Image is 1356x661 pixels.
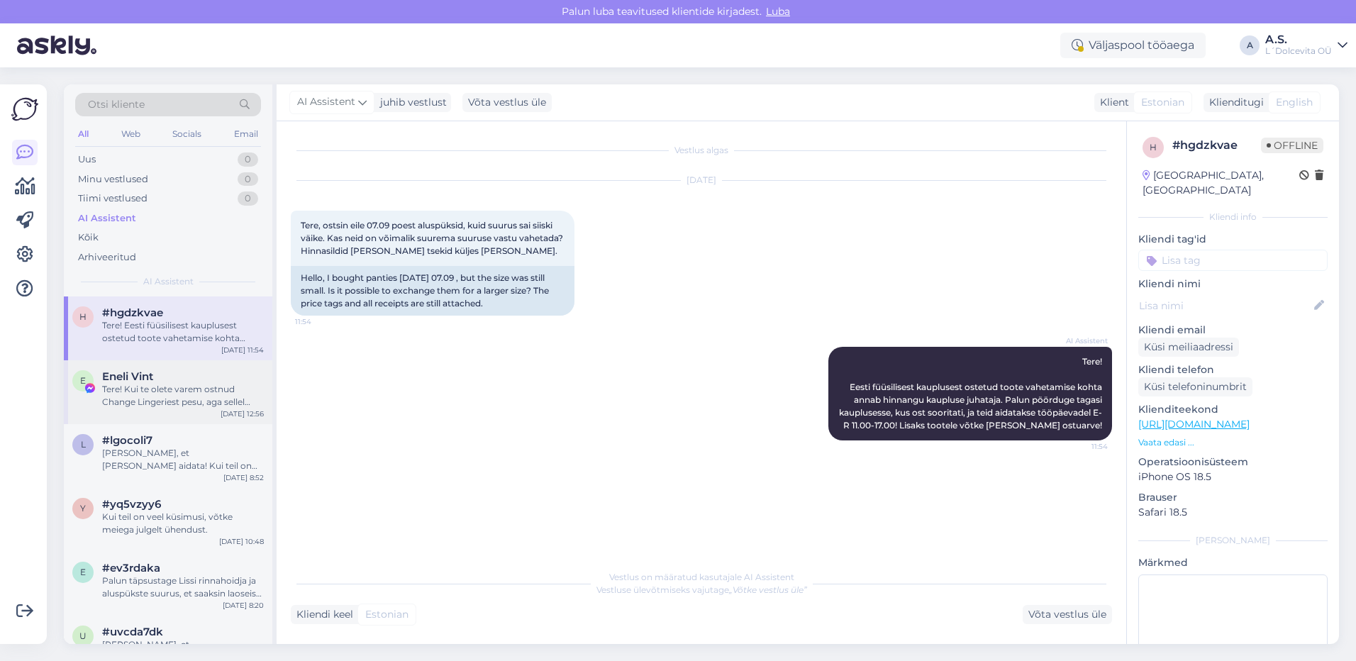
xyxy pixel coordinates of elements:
div: Uus [78,152,96,167]
span: Otsi kliente [88,97,145,112]
span: 11:54 [1055,441,1108,452]
div: [DATE] [291,174,1112,187]
span: 11:54 [295,316,348,327]
div: [GEOGRAPHIC_DATA], [GEOGRAPHIC_DATA] [1143,168,1299,198]
span: #lgocoli7 [102,434,152,447]
div: Vestlus algas [291,144,1112,157]
div: Võta vestlus üle [1023,605,1112,624]
span: #uvcda7dk [102,626,163,638]
div: 0 [238,152,258,167]
span: E [80,375,86,386]
div: All [75,125,91,143]
span: h [1150,142,1157,152]
div: [PERSON_NAME], et [PERSON_NAME] aidata! Kui teil on veel küsimusi, andke julgelt teada. [102,447,264,472]
div: 0 [238,172,258,187]
p: Kliendi email [1138,323,1328,338]
span: AI Assistent [297,94,355,110]
span: l [81,439,86,450]
div: Arhiveeritud [78,250,136,265]
span: y [80,503,86,513]
div: [DATE] 8:20 [223,600,264,611]
span: #hgdzkvae [102,306,163,319]
input: Lisa nimi [1139,298,1311,313]
p: Safari 18.5 [1138,505,1328,520]
input: Lisa tag [1138,250,1328,271]
div: Kliendi keel [291,607,353,622]
div: Klient [1094,95,1129,110]
p: iPhone OS 18.5 [1138,470,1328,484]
span: #ev3rdaka [102,562,160,574]
div: A.S. [1265,34,1332,45]
div: Kliendi info [1138,211,1328,223]
p: Kliendi telefon [1138,362,1328,377]
span: AI Assistent [1055,335,1108,346]
p: Kliendi nimi [1138,277,1328,291]
p: Operatsioonisüsteem [1138,455,1328,470]
p: Kliendi tag'id [1138,232,1328,247]
p: Klienditeekond [1138,402,1328,417]
div: Tere! Eesti füüsilisest kauplusest ostetud toote vahetamise kohta annab hinnangu kaupluse juhataj... [102,319,264,345]
i: „Võtke vestlus üle” [729,584,807,595]
div: Tiimi vestlused [78,191,148,206]
div: Kui teil on veel küsimusi, võtke meiega julgelt ühendust. [102,511,264,536]
div: Web [118,125,143,143]
span: English [1276,95,1313,110]
span: Vestluse ülevõtmiseks vajutage [596,584,807,595]
div: Palun täpsustage Lissi rinnahoidja ja aluspükste suurus, et saaksin laoseisu täpsemalt kontrollid... [102,574,264,600]
span: #yq5vzyy6 [102,498,161,511]
div: L´Dolcevita OÜ [1265,45,1332,57]
div: [DATE] 8:52 [223,472,264,483]
div: Tere! Kui te olete varem ostnud Change Lingeriest pesu, aga sellel mudelil, mida soovite osta on ... [102,383,264,409]
span: Eneli Vint [102,370,153,383]
div: Küsi meiliaadressi [1138,338,1239,357]
span: Estonian [1141,95,1184,110]
div: [PERSON_NAME] [1138,534,1328,547]
a: A.S.L´Dolcevita OÜ [1265,34,1347,57]
span: Vestlus on määratud kasutajale AI Assistent [609,572,794,582]
span: Estonian [365,607,409,622]
p: Märkmed [1138,555,1328,570]
div: [DATE] 11:54 [221,345,264,355]
div: Võta vestlus üle [462,93,552,112]
div: juhib vestlust [374,95,447,110]
div: AI Assistent [78,211,136,226]
div: Email [231,125,261,143]
div: A [1240,35,1260,55]
div: Socials [169,125,204,143]
div: Hello, I bought panties [DATE] 07.09 , but the size was still small. Is it possible to exchange t... [291,266,574,316]
div: # hgdzkvae [1172,137,1261,154]
div: [DATE] 12:56 [221,409,264,419]
p: Vaata edasi ... [1138,436,1328,449]
span: u [79,631,87,641]
div: Klienditugi [1204,95,1264,110]
div: Küsi telefoninumbrit [1138,377,1252,396]
div: Minu vestlused [78,172,148,187]
img: Askly Logo [11,96,38,123]
span: Luba [762,5,794,18]
p: Brauser [1138,490,1328,505]
span: Offline [1261,138,1323,153]
span: AI Assistent [143,275,194,288]
span: e [80,567,86,577]
a: [URL][DOMAIN_NAME] [1138,418,1250,431]
div: Kõik [78,230,99,245]
div: [DATE] 10:48 [219,536,264,547]
span: Tere, ostsin eile 07.09 poest aluspüksid, kuid suurus sai siiski väike. Kas neid on võimalik suur... [301,220,567,256]
span: h [79,311,87,322]
div: Väljaspool tööaega [1060,33,1206,58]
div: 0 [238,191,258,206]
